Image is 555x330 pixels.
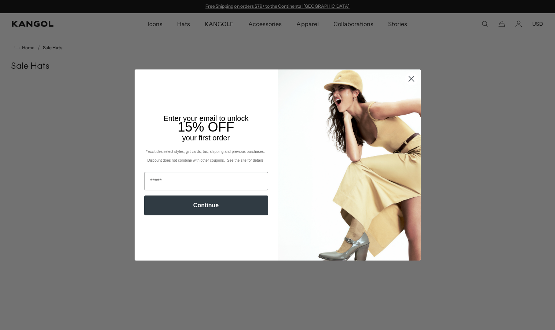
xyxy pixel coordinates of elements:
[182,134,230,142] span: your first order
[144,196,268,215] button: Continue
[178,119,234,134] span: 15% OFF
[164,114,249,122] span: Enter your email to unlock
[146,150,266,162] span: *Excludes select styles, gift cards, tax, shipping and previous purchases. Discount does not comb...
[144,172,268,190] input: Email
[278,69,421,261] img: 93be19ad-e773-4382-80b9-c9d740c9197f.jpeg
[405,72,418,85] button: Close dialog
